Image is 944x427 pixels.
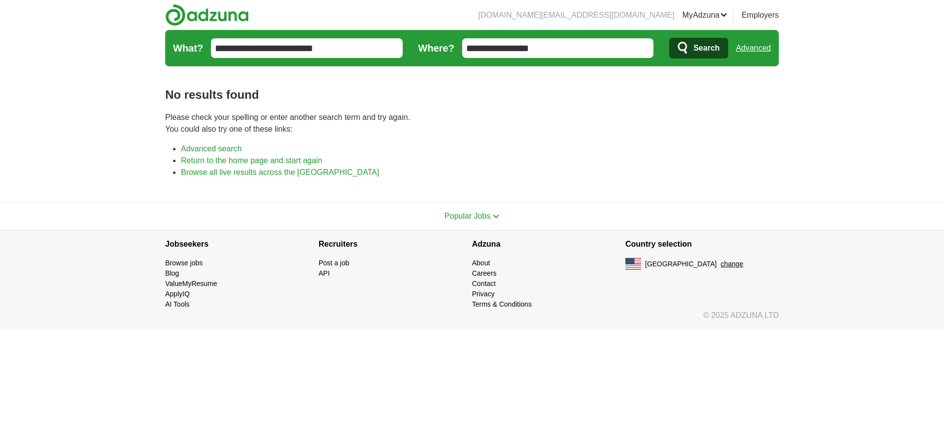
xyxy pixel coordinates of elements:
a: Return to the home page and start again [181,156,322,165]
div: © 2025 ADZUNA LTD [157,310,787,329]
h4: Country selection [625,230,779,258]
label: What? [173,41,203,56]
img: toggle icon [493,214,500,219]
a: Advanced [736,38,771,58]
a: About [472,259,490,267]
h1: No results found [165,86,779,104]
button: Search [669,38,728,58]
a: AI Tools [165,300,190,308]
li: [DOMAIN_NAME][EMAIL_ADDRESS][DOMAIN_NAME] [478,9,675,21]
a: Terms & Conditions [472,300,531,308]
p: Please check your spelling or enter another search term and try again. You could also try one of ... [165,112,779,135]
a: Advanced search [181,144,242,153]
a: Careers [472,269,497,277]
button: change [721,259,743,269]
a: Browse jobs [165,259,203,267]
span: Popular Jobs [444,212,490,220]
a: MyAdzuna [682,9,728,21]
a: ValueMyResume [165,280,217,287]
a: Post a job [319,259,349,267]
span: [GEOGRAPHIC_DATA] [645,259,717,269]
a: Blog [165,269,179,277]
a: Browse all live results across the [GEOGRAPHIC_DATA] [181,168,379,176]
label: Where? [418,41,454,56]
a: Employers [741,9,779,21]
a: ApplyIQ [165,290,190,298]
a: Privacy [472,290,495,298]
span: Search [693,38,719,58]
a: API [319,269,330,277]
a: Contact [472,280,496,287]
img: US flag [625,258,641,270]
img: Adzuna logo [165,4,249,26]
